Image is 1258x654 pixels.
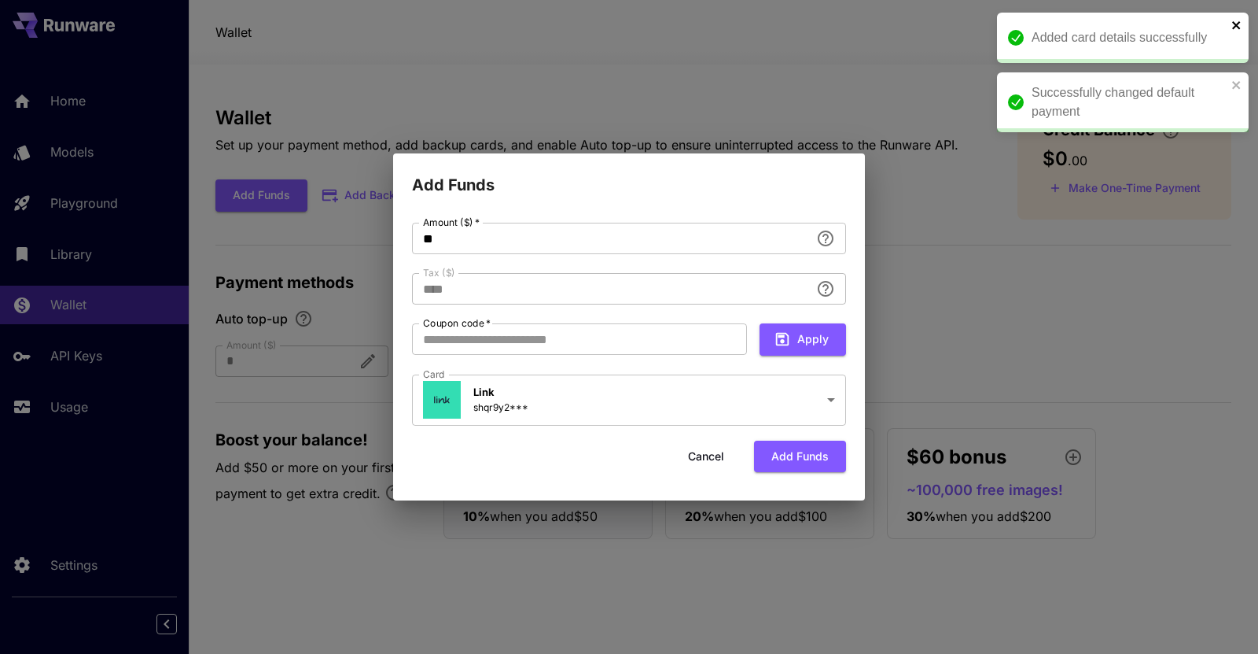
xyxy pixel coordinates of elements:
[174,93,265,103] div: Keywords by Traffic
[25,25,38,38] img: logo_orange.svg
[1032,28,1227,47] div: Added card details successfully
[44,25,77,38] div: v 4.0.25
[42,91,55,104] img: tab_domain_overview_orange.svg
[60,93,141,103] div: Domain Overview
[1231,19,1242,31] button: close
[423,216,480,229] label: Amount ($)
[156,91,169,104] img: tab_keywords_by_traffic_grey.svg
[423,266,455,279] label: Tax ($)
[754,441,846,473] button: Add funds
[423,368,445,381] label: Card
[423,316,491,330] label: Coupon code
[671,441,741,473] button: Cancel
[41,41,112,54] div: Domain: [URL]
[393,153,865,198] h2: Add Funds
[25,41,38,54] img: website_grey.svg
[473,385,528,401] p: Link
[1231,79,1242,91] button: close
[1032,83,1227,121] div: Successfully changed default payment
[760,323,846,356] button: Apply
